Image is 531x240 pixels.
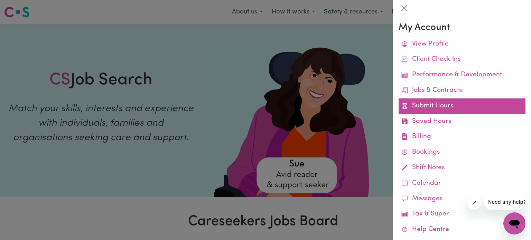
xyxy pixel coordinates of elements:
[399,191,525,207] a: Messages
[399,67,525,83] a: Performance & Development
[399,145,525,160] a: Bookings
[503,212,525,234] iframe: Button to launch messaging window
[399,83,525,98] a: Jobs & Contracts
[399,129,525,145] a: Billing
[399,160,525,176] a: Shift Notes
[484,194,525,210] iframe: Message from company
[399,37,525,52] a: View Profile
[399,98,525,114] a: Submit Hours
[4,5,42,10] span: Need any help?
[399,114,525,129] a: Saved Hours
[467,196,481,210] iframe: Close message
[399,3,410,14] button: Close
[399,207,525,222] a: Tax & Super
[399,22,525,34] h3: My Account
[399,52,525,67] a: Client Check Ins
[399,176,525,191] a: Calendar
[399,222,525,238] a: Help Centre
